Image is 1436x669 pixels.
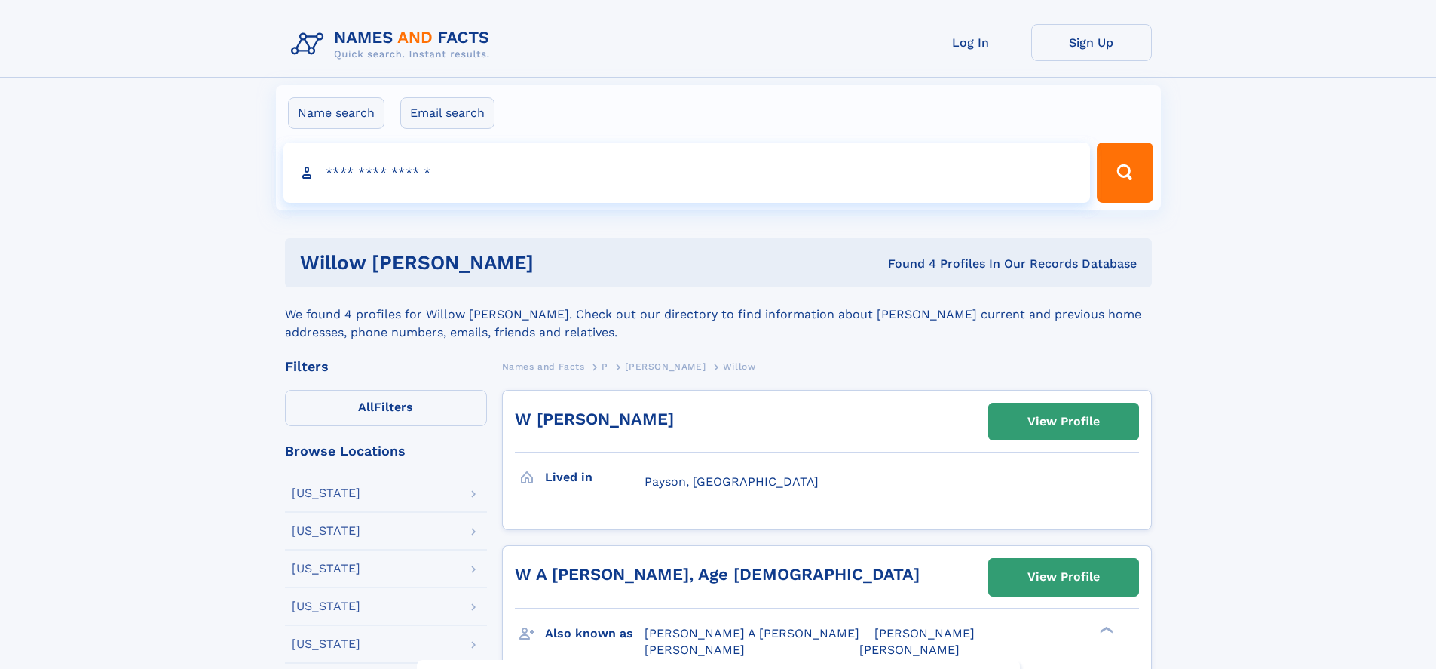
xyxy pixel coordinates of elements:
div: View Profile [1027,560,1100,594]
div: We found 4 profiles for Willow [PERSON_NAME]. Check out our directory to find information about [... [285,287,1152,342]
div: View Profile [1027,404,1100,439]
div: [US_STATE] [292,600,360,612]
div: [US_STATE] [292,563,360,575]
span: [PERSON_NAME] [645,643,745,657]
label: Name search [288,97,384,129]
span: [PERSON_NAME] [625,361,706,372]
span: [PERSON_NAME] A [PERSON_NAME] [645,626,859,640]
a: Log In [911,24,1031,61]
span: [PERSON_NAME] [874,626,975,640]
a: W [PERSON_NAME] [515,410,674,428]
h3: Also known as [545,621,645,646]
span: All [358,400,374,414]
label: Email search [400,97,494,129]
a: View Profile [989,404,1138,440]
a: P [602,357,608,376]
label: Filters [285,390,487,426]
h1: Willow [PERSON_NAME] [300,253,711,272]
div: ❯ [1096,625,1114,634]
a: Names and Facts [502,357,585,376]
span: [PERSON_NAME] [859,643,960,657]
h3: Lived in [545,465,645,490]
button: Search Button [1097,143,1153,203]
span: P [602,361,608,372]
div: [US_STATE] [292,487,360,499]
div: [US_STATE] [292,525,360,537]
div: [US_STATE] [292,638,360,650]
a: Sign Up [1031,24,1152,61]
img: Logo Names and Facts [285,24,502,65]
div: Found 4 Profiles In Our Records Database [711,256,1137,272]
span: Payson, [GEOGRAPHIC_DATA] [645,474,819,489]
div: Browse Locations [285,444,487,458]
input: search input [283,143,1091,203]
div: Filters [285,360,487,373]
span: Willow [723,361,756,372]
a: W A [PERSON_NAME], Age [DEMOGRAPHIC_DATA] [515,565,920,584]
a: View Profile [989,559,1138,595]
a: [PERSON_NAME] [625,357,706,376]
